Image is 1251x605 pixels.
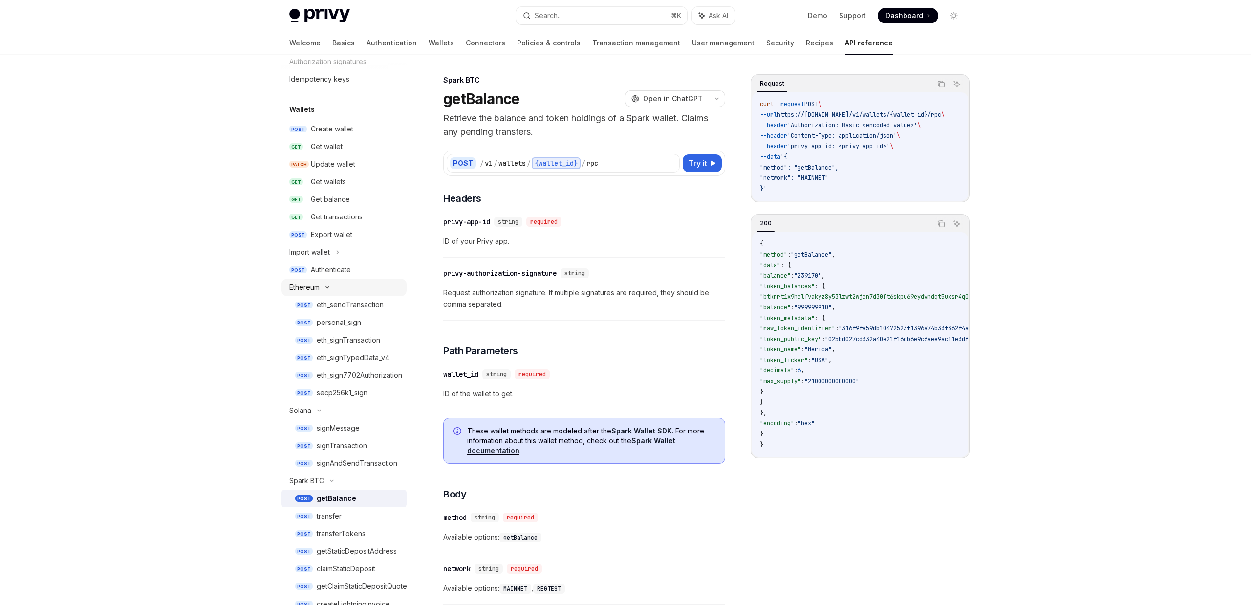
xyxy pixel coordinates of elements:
[317,510,342,522] div: transfer
[801,367,804,374] span: ,
[798,367,801,374] span: 6
[787,132,897,140] span: 'Content-Type: application/json'
[499,584,531,594] code: MAINNET
[527,158,531,168] div: /
[917,121,921,129] span: \
[821,272,825,280] span: ,
[281,419,407,437] a: POSTsignMessage
[935,78,948,90] button: Copy the contents from the code block
[443,369,478,379] div: wallet_id
[466,31,505,55] a: Connectors
[935,217,948,230] button: Copy the contents from the code block
[317,387,367,399] div: secp256k1_sign
[317,369,402,381] div: eth_sign7702Authorization
[443,217,490,227] div: privy-app-id
[317,493,356,504] div: getBalance
[760,111,777,119] span: --url
[885,11,923,21] span: Dashboard
[780,153,787,161] span: '{
[289,161,309,168] span: PATCH
[289,475,324,487] div: Spark BTC
[689,157,707,169] span: Try it
[760,282,815,290] span: "token_balances"
[592,31,680,55] a: Transaction management
[582,158,585,168] div: /
[760,324,835,332] span: "raw_token_identifier"
[692,31,755,55] a: User management
[878,8,938,23] a: Dashboard
[760,398,763,406] span: }
[709,11,728,21] span: Ask AI
[757,217,775,229] div: 200
[295,302,313,309] span: POST
[692,7,735,24] button: Ask AI
[480,158,484,168] div: /
[564,269,585,277] span: string
[804,377,859,385] span: "21000000000000"
[806,31,833,55] a: Recipes
[289,405,311,416] div: Solana
[289,31,321,55] a: Welcome
[289,246,330,258] div: Import wallet
[289,73,349,85] div: Idempotency keys
[832,303,835,311] span: ,
[485,158,493,168] div: v1
[794,303,832,311] span: "999999910"
[787,142,890,150] span: 'privy-app-id: <privy-app-id>'
[671,12,681,20] span: ⌘ K
[295,495,313,502] span: POST
[289,104,315,115] h5: Wallets
[311,194,350,205] div: Get balance
[281,578,407,595] a: POSTgetClaimStaticDepositQuote
[950,78,963,90] button: Ask AI
[946,8,962,23] button: Toggle dark mode
[281,507,407,525] a: POSTtransfer
[760,346,801,353] span: "token_name"
[498,218,518,226] span: string
[794,419,798,427] span: :
[507,564,542,574] div: required
[317,317,361,328] div: personal_sign
[818,100,821,108] span: \
[760,419,794,427] span: "encoding"
[839,11,866,21] a: Support
[317,563,375,575] div: claimStaticDeposit
[760,303,791,311] span: "balance"
[832,251,835,259] span: ,
[289,281,320,293] div: Ethereum
[586,158,598,168] div: rpc
[281,120,407,138] a: POSTCreate wallet
[499,533,541,542] code: getBalance
[443,583,725,594] span: Available options: ,
[760,100,774,108] span: curl
[281,367,407,384] a: POSTeth_sign7702Authorization
[281,437,407,454] a: POSTsignTransaction
[526,217,561,227] div: required
[443,287,725,310] span: Request authorization signature. If multiple signatures are required, they should be comma separa...
[760,335,821,343] span: "token_public_key"
[281,155,407,173] a: PATCHUpdate wallet
[794,367,798,374] span: :
[845,31,893,55] a: API reference
[467,426,715,455] span: These wallet methods are modeled after the . For more information about this wallet method, check...
[295,337,313,344] span: POST
[317,457,397,469] div: signAndSendTransaction
[801,377,804,385] span: :
[941,111,945,119] span: \
[798,419,815,427] span: "hex"
[311,176,346,188] div: Get wallets
[332,31,355,55] a: Basics
[281,490,407,507] a: POSTgetBalance
[289,196,303,203] span: GET
[760,142,787,150] span: --header
[760,367,794,374] span: "decimals"
[815,282,825,290] span: : {
[289,231,307,238] span: POST
[760,164,839,172] span: "method": "getBalance",
[317,581,407,592] div: getClaimStaticDepositQuote
[475,514,495,521] span: string
[777,111,941,119] span: https://[DOMAIN_NAME]/v1/wallets/{wallet_id}/rpc
[532,157,581,169] div: {wallet_id}
[311,264,351,276] div: Authenticate
[289,9,350,22] img: light logo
